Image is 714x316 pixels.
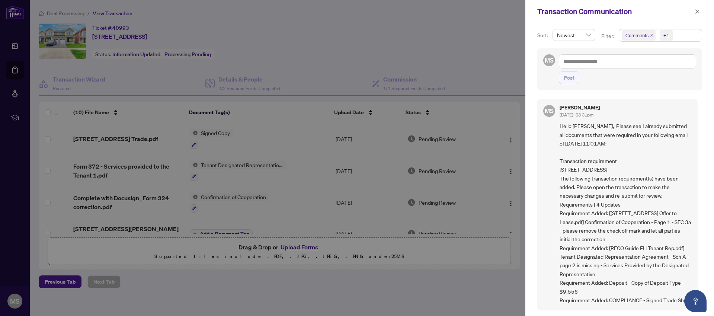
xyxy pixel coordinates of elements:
[545,106,554,116] span: MS
[557,29,591,41] span: Newest
[625,32,649,39] span: Comments
[537,31,550,39] p: Sort:
[560,122,692,304] span: Hello [PERSON_NAME], Please see I already submitted all documents that were required in your foll...
[601,32,615,40] p: Filter:
[622,30,656,41] span: Comments
[560,105,600,110] h5: [PERSON_NAME]
[663,32,669,39] div: +1
[684,290,707,312] button: Open asap
[695,9,700,14] span: close
[545,55,554,65] span: MS
[560,112,593,118] span: [DATE], 03:31pm
[559,71,579,84] button: Post
[537,6,692,17] div: Transaction Communication
[650,33,654,37] span: close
